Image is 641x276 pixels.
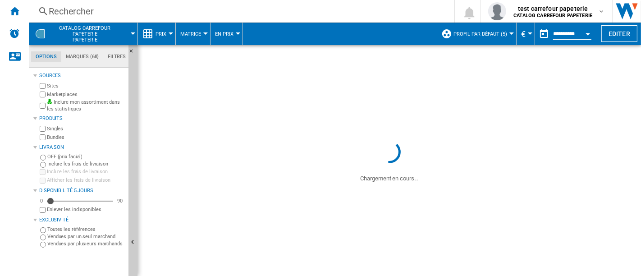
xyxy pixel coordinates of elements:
label: OFF (prix facial) [47,153,125,160]
button: Prix [156,23,171,45]
input: Sites [40,83,46,89]
div: Rechercher [49,5,431,18]
button: md-calendar [535,25,553,43]
label: Afficher les frais de livraison [47,177,125,184]
label: Vendues par plusieurs marchands [47,240,125,247]
div: 0 [38,198,45,204]
span: € [521,29,526,39]
button: Editer [601,25,637,42]
label: Bundles [47,134,125,141]
label: Toutes les références [47,226,125,233]
span: Profil par défaut (5) [453,31,507,37]
input: Marketplaces [40,92,46,97]
button: Open calendar [580,24,596,41]
b: CATALOG CARREFOUR PAPETERIE [513,13,592,18]
md-tab-item: Marques (68) [61,51,103,62]
label: Sites [47,83,125,89]
span: Prix [156,31,166,37]
input: Vendues par plusieurs marchands [40,242,46,248]
div: Exclusivité [39,216,125,224]
span: Matrice [180,31,201,37]
label: Vendues par un seul marchand [47,233,125,240]
div: Sources [39,72,125,79]
div: Disponibilité 5 Jours [39,187,125,194]
div: 90 [115,198,125,204]
md-tab-item: Options [31,51,61,62]
div: Livraison [39,144,125,151]
img: alerts-logo.svg [9,28,20,39]
md-slider: Disponibilité [47,197,113,206]
input: Inclure mon assortiment dans les statistiques [40,100,46,111]
div: Profil par défaut (5) [441,23,512,45]
input: Inclure les frais de livraison [40,169,46,175]
button: € [521,23,530,45]
button: Masquer [128,45,139,61]
button: En Prix [215,23,238,45]
label: Inclure les frais de livraison [47,161,125,167]
div: Produits [39,115,125,122]
label: Marketplaces [47,91,125,98]
ng-transclude: Chargement en cours... [361,175,418,182]
input: OFF (prix facial) [40,155,46,161]
div: Prix [142,23,171,45]
input: Afficher les frais de livraison [40,178,46,184]
span: CATALOG CARREFOUR PAPETERIE:Papeterie [50,25,120,43]
input: Afficher les frais de livraison [40,207,46,213]
input: Vendues par un seul marchand [40,235,46,240]
img: profile.jpg [488,2,506,20]
img: mysite-bg-18x18.png [47,99,52,104]
input: Bundles [40,134,46,140]
label: Enlever les indisponibles [47,206,125,213]
button: Matrice [180,23,206,45]
button: Profil par défaut (5) [453,23,512,45]
label: Inclure mon assortiment dans les statistiques [47,99,125,113]
md-menu: Currency [517,23,535,45]
span: test carrefour papeterie [513,4,592,13]
button: CATALOG CARREFOUR PAPETERIEPapeterie [50,23,129,45]
div: CATALOG CARREFOUR PAPETERIEPapeterie [33,23,133,45]
input: Toutes les références [40,227,46,233]
md-tab-item: Filtres [103,51,130,62]
input: Inclure les frais de livraison [40,162,46,168]
span: En Prix [215,31,234,37]
input: Singles [40,126,46,132]
label: Singles [47,125,125,132]
label: Inclure les frais de livraison [47,168,125,175]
